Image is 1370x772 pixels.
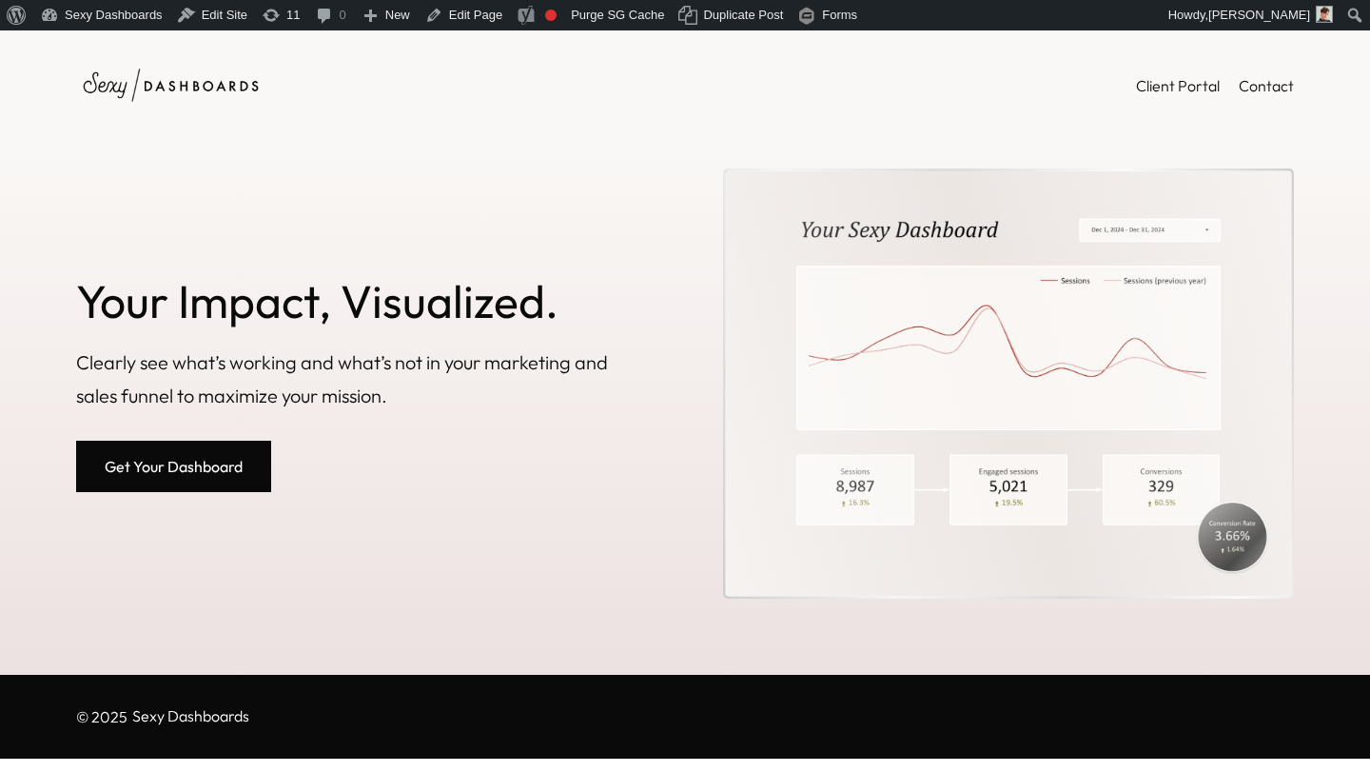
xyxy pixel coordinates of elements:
p: Sexy Dashboards [132,708,249,725]
p: Clearly see what’s working and what’s not in your marketing and sales funnel to maximize your mis... [76,346,647,412]
img: Marketing dashboard showing sessions over time and marketing funnel with conversion rate. [726,171,1291,596]
div: Focus keyphrase not set [545,10,557,21]
p: © 2025 [76,703,127,730]
span: Contact [1239,76,1294,95]
a: Contact [1239,72,1294,99]
h2: Your Impact, Visualized. [76,276,647,327]
span: Client Portal [1136,76,1220,95]
span: [PERSON_NAME] [1208,8,1310,22]
nav: Header Menu [1136,72,1294,99]
img: Sexy Dashboards [76,59,266,111]
a: Client Portal [1136,72,1220,99]
a: Get Your Dashboard [76,441,271,492]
